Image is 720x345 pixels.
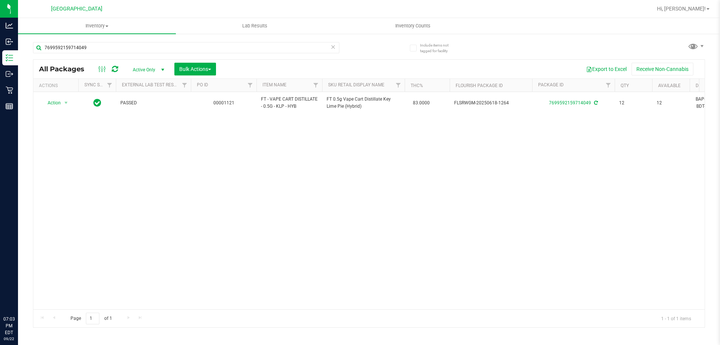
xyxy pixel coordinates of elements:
[61,98,71,108] span: select
[619,99,648,107] span: 12
[179,66,211,72] span: Bulk Actions
[3,336,15,342] p: 09/22
[122,82,181,87] a: External Lab Test Result
[6,38,13,45] inline-svg: Inbound
[39,65,92,73] span: All Packages
[197,82,208,87] a: PO ID
[420,42,457,54] span: Include items not tagged for facility
[392,79,405,92] a: Filter
[602,79,615,92] a: Filter
[103,79,116,92] a: Filter
[176,18,334,34] a: Lab Results
[7,285,30,307] iframe: Resource center
[631,63,693,75] button: Receive Non-Cannabis
[178,79,191,92] a: Filter
[6,86,13,94] inline-svg: Retail
[581,63,631,75] button: Export to Excel
[18,18,176,34] a: Inventory
[84,82,113,87] a: Sync Status
[174,63,216,75] button: Bulk Actions
[64,313,118,324] span: Page of 1
[330,42,336,52] span: Clear
[6,54,13,62] inline-svg: Inventory
[86,313,99,324] input: 1
[120,99,186,107] span: PASSED
[3,316,15,336] p: 07:03 PM EDT
[51,6,102,12] span: [GEOGRAPHIC_DATA]
[213,100,234,105] a: 00001121
[261,96,318,110] span: FT - VAPE CART DISTILLATE - 0.5G - KLP - HYB
[262,82,286,87] a: Item Name
[6,70,13,78] inline-svg: Outbound
[456,83,503,88] a: Flourish Package ID
[385,23,441,29] span: Inventory Counts
[327,96,400,110] span: FT 0.5g Vape Cart Distillate Key Lime Pie (Hybrid)
[655,313,697,324] span: 1 - 1 of 1 items
[593,100,598,105] span: Sync from Compliance System
[621,83,629,88] a: Qty
[244,79,256,92] a: Filter
[658,83,681,88] a: Available
[22,284,31,293] iframe: Resource center unread badge
[93,98,101,108] span: In Sync
[334,18,492,34] a: Inventory Counts
[6,22,13,29] inline-svg: Analytics
[41,98,61,108] span: Action
[232,23,277,29] span: Lab Results
[409,98,433,108] span: 83.0000
[538,82,564,87] a: Package ID
[454,99,528,107] span: FLSRWGM-20250618-1264
[39,83,75,88] div: Actions
[33,42,339,53] input: Search Package ID, Item Name, SKU, Lot or Part Number...
[310,79,322,92] a: Filter
[657,6,706,12] span: Hi, [PERSON_NAME]!
[6,102,13,110] inline-svg: Reports
[328,82,384,87] a: Sku Retail Display Name
[549,100,591,105] a: 7699592159714049
[411,83,423,88] a: THC%
[657,99,685,107] span: 12
[18,23,176,29] span: Inventory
